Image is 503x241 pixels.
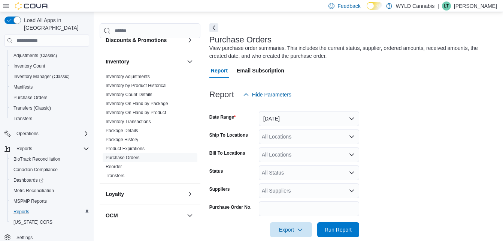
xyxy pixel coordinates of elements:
button: Run Report [317,222,359,237]
img: Cova [15,2,49,10]
span: Inventory On Hand by Product [106,110,166,116]
button: Hide Parameters [240,87,294,102]
button: Next [209,23,218,32]
button: Open list of options [349,134,355,140]
button: Reports [7,206,92,217]
button: OCM [185,211,194,220]
span: LT [444,2,449,11]
button: Inventory Manager (Classic) [7,71,92,82]
h3: Purchase Orders [209,35,272,44]
p: WYLD Cannabis [396,2,435,11]
button: Transfers [7,113,92,124]
a: Inventory Manager (Classic) [10,72,73,81]
span: Dashboards [10,176,89,185]
a: Adjustments (Classic) [10,51,60,60]
a: Inventory Count [10,62,48,71]
span: Inventory Transactions [106,119,151,125]
h3: Discounts & Promotions [106,36,167,44]
span: Reports [16,146,32,152]
span: Transfers [10,114,89,123]
a: Inventory Adjustments [106,74,150,79]
span: Inventory Manager (Classic) [10,72,89,81]
span: Feedback [337,2,360,10]
a: Transfers [10,114,35,123]
button: BioTrack Reconciliation [7,154,92,164]
p: [PERSON_NAME] [454,2,497,11]
span: Package History [106,137,138,143]
a: Inventory by Product Historical [106,83,167,88]
button: Loyalty [106,190,184,198]
a: Manifests [10,83,36,92]
button: MSPMP Reports [7,196,92,206]
span: Purchase Orders [106,155,140,161]
a: Transfers (Classic) [10,104,54,113]
button: OCM [106,212,184,219]
span: Reports [10,207,89,216]
span: Washington CCRS [10,218,89,227]
a: BioTrack Reconciliation [10,155,63,164]
span: Transfers (Classic) [10,104,89,113]
span: Inventory Adjustments [106,74,150,80]
button: Open list of options [349,152,355,158]
a: Reports [10,207,32,216]
a: Package Details [106,128,138,133]
span: Adjustments (Classic) [13,53,57,59]
a: [US_STATE] CCRS [10,218,55,227]
span: Reorder [106,164,122,170]
div: Inventory [100,72,200,183]
a: Transfers [106,173,124,178]
button: Canadian Compliance [7,164,92,175]
span: Inventory Count [13,63,45,69]
label: Purchase Order No. [209,204,252,210]
button: [DATE] [259,111,359,126]
button: Loyalty [185,190,194,199]
span: Inventory Count [10,62,89,71]
span: BioTrack Reconciliation [13,156,60,162]
span: Transfers [13,116,32,122]
a: Dashboards [7,175,92,185]
span: Transfers (Classic) [13,105,51,111]
span: Operations [16,131,39,137]
h3: Report [209,90,234,99]
button: Purchase Orders [7,92,92,103]
a: Reorder [106,164,122,169]
span: Inventory Count Details [106,92,152,98]
span: Reports [13,144,89,153]
button: Inventory Count [7,61,92,71]
a: Inventory Transactions [106,119,151,124]
span: Email Subscription [237,63,284,78]
span: MSPMP Reports [10,197,89,206]
button: Manifests [7,82,92,92]
button: Inventory [185,57,194,66]
span: BioTrack Reconciliation [10,155,89,164]
span: Settings [16,235,33,241]
button: Transfers (Classic) [7,103,92,113]
button: Open list of options [349,188,355,194]
span: Manifests [10,83,89,92]
p: | [437,2,439,11]
button: Discounts & Promotions [185,36,194,45]
a: Package History [106,137,138,142]
span: Canadian Compliance [13,167,58,173]
button: Reports [13,144,35,153]
span: Hide Parameters [252,91,291,98]
button: Inventory [106,58,184,65]
span: Operations [13,129,89,138]
button: Metrc Reconciliation [7,185,92,196]
span: Purchase Orders [13,95,48,101]
span: Load All Apps in [GEOGRAPHIC_DATA] [21,17,89,32]
a: Purchase Orders [10,93,51,102]
a: Inventory On Hand by Product [106,110,166,115]
button: Reports [1,143,92,154]
span: Canadian Compliance [10,165,89,174]
a: Dashboards [10,176,46,185]
a: Metrc Reconciliation [10,186,57,195]
span: Metrc Reconciliation [10,186,89,195]
a: Purchase Orders [106,155,140,160]
label: Status [209,168,223,174]
span: Run Report [325,226,352,233]
button: Operations [1,128,92,139]
span: [US_STATE] CCRS [13,219,52,225]
button: Discounts & Promotions [106,36,184,44]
